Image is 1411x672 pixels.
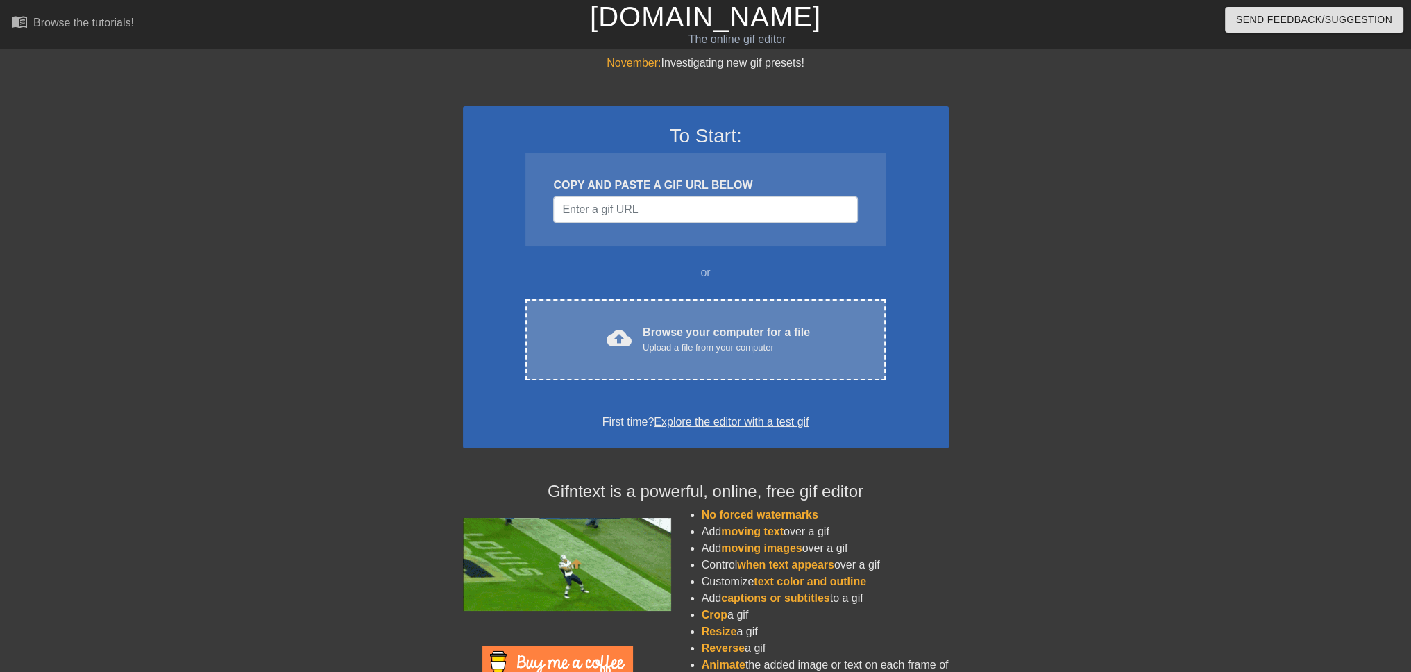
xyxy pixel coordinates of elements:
div: Browse your computer for a file [643,324,810,355]
span: moving images [721,542,802,554]
li: Add to a gif [702,590,949,607]
li: a gif [702,607,949,623]
span: when text appears [737,559,834,571]
a: Browse the tutorials! [11,13,134,35]
span: Reverse [702,642,745,654]
span: text color and outline [754,576,866,587]
div: Upload a file from your computer [643,341,810,355]
span: menu_book [11,13,28,30]
span: November: [607,57,661,69]
span: No forced watermarks [702,509,818,521]
li: a gif [702,640,949,657]
a: Explore the editor with a test gif [654,416,809,428]
div: COPY AND PASTE A GIF URL BELOW [553,177,857,194]
h4: Gifntext is a powerful, online, free gif editor [463,482,949,502]
span: cloud_upload [607,326,632,351]
li: Add over a gif [702,540,949,557]
span: Animate [702,659,745,671]
li: Control over a gif [702,557,949,573]
span: captions or subtitles [721,592,829,604]
span: Crop [702,609,727,621]
div: Browse the tutorials! [33,17,134,28]
button: Send Feedback/Suggestion [1225,7,1403,33]
span: Resize [702,625,737,637]
div: Investigating new gif presets! [463,55,949,72]
div: The online gif editor [478,31,997,48]
div: or [499,264,913,281]
input: Username [553,196,857,223]
li: Add over a gif [702,523,949,540]
li: Customize [702,573,949,590]
li: a gif [702,623,949,640]
h3: To Start: [481,124,931,148]
div: First time? [481,414,931,430]
img: football_small.gif [463,518,671,611]
span: Send Feedback/Suggestion [1236,11,1392,28]
a: [DOMAIN_NAME] [590,1,821,32]
span: moving text [721,526,784,537]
